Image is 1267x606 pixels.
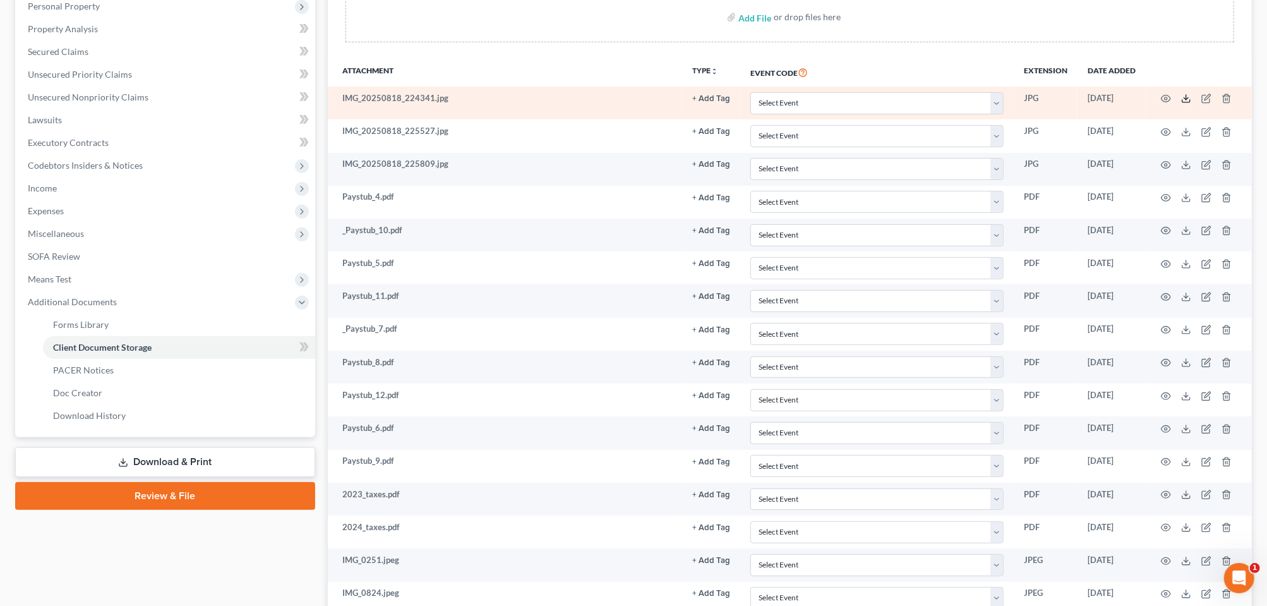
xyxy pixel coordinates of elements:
span: Miscellaneous [28,228,84,239]
a: Forms Library [43,313,315,336]
td: PDF [1014,251,1078,284]
button: + Add Tag [692,326,730,334]
a: + Add Tag [692,125,730,137]
button: + Add Tag [692,491,730,499]
span: Doc Creator [53,387,102,398]
a: + Add Tag [692,356,730,368]
span: Lawsuits [28,114,62,125]
span: Client Document Storage [53,342,152,353]
td: [DATE] [1078,219,1146,251]
button: + Add Tag [692,590,730,598]
button: TYPEunfold_more [692,67,718,75]
a: + Add Tag [692,323,730,335]
i: unfold_more [711,68,718,75]
span: SOFA Review [28,251,80,262]
a: Doc Creator [43,382,315,404]
td: Paystub_8.pdf [328,351,682,384]
th: Extension [1014,58,1078,87]
a: + Add Tag [692,389,730,401]
td: [DATE] [1078,251,1146,284]
td: _Paystub_7.pdf [328,318,682,351]
span: Download History [53,410,126,421]
td: JPG [1014,119,1078,152]
td: PDF [1014,318,1078,351]
button: + Add Tag [692,194,730,202]
a: Download History [43,404,315,427]
span: Unsecured Nonpriority Claims [28,92,148,102]
button: + Add Tag [692,359,730,367]
a: + Add Tag [692,422,730,434]
button: + Add Tag [692,425,730,433]
td: Paystub_5.pdf [328,251,682,284]
td: [DATE] [1078,186,1146,219]
button: + Add Tag [692,557,730,565]
td: _Paystub_10.pdf [328,219,682,251]
td: IMG_20250818_225527.jpg [328,119,682,152]
td: Paystub_6.pdf [328,416,682,449]
span: Secured Claims [28,46,88,57]
td: PDF [1014,416,1078,449]
a: PACER Notices [43,359,315,382]
td: [DATE] [1078,153,1146,186]
td: PDF [1014,450,1078,483]
th: Attachment [328,58,682,87]
span: Executory Contracts [28,137,109,148]
td: [DATE] [1078,450,1146,483]
button: + Add Tag [692,524,730,532]
td: PDF [1014,384,1078,416]
td: PDF [1014,219,1078,251]
a: + Add Tag [692,521,730,533]
td: 2024_taxes.pdf [328,516,682,548]
span: Property Analysis [28,23,98,34]
span: Expenses [28,205,64,216]
iframe: Intercom live chat [1224,563,1254,593]
a: Unsecured Priority Claims [18,63,315,86]
a: + Add Tag [692,587,730,599]
a: + Add Tag [692,224,730,236]
a: + Add Tag [692,290,730,302]
a: Client Document Storage [43,336,315,359]
td: JPEG [1014,548,1078,581]
a: + Add Tag [692,488,730,500]
td: IMG_20250818_224341.jpg [328,87,682,119]
span: Unsecured Priority Claims [28,69,132,80]
td: Paystub_12.pdf [328,384,682,416]
span: PACER Notices [53,365,114,375]
td: [DATE] [1078,284,1146,317]
a: Review & File [15,482,315,510]
button: + Add Tag [692,458,730,466]
button: + Add Tag [692,95,730,103]
td: [DATE] [1078,516,1146,548]
button: + Add Tag [692,392,730,400]
button: + Add Tag [692,260,730,268]
td: [DATE] [1078,548,1146,581]
a: + Add Tag [692,554,730,566]
a: Unsecured Nonpriority Claims [18,86,315,109]
a: + Add Tag [692,257,730,269]
div: or drop files here [774,11,841,23]
span: Income [28,183,57,193]
a: Lawsuits [18,109,315,131]
a: + Add Tag [692,92,730,104]
th: Event Code [740,58,1014,87]
th: Date added [1078,58,1146,87]
a: Executory Contracts [18,131,315,154]
td: IMG_0251.jpeg [328,548,682,581]
td: PDF [1014,351,1078,384]
td: 2023_taxes.pdf [328,483,682,516]
span: Means Test [28,274,71,284]
button: + Add Tag [692,128,730,136]
a: Download & Print [15,447,315,477]
a: + Add Tag [692,191,730,203]
a: Property Analysis [18,18,315,40]
td: Paystub_11.pdf [328,284,682,317]
span: Forms Library [53,319,109,330]
td: PDF [1014,186,1078,219]
td: PDF [1014,516,1078,548]
span: 1 [1250,563,1260,573]
td: IMG_20250818_225809.jpg [328,153,682,186]
td: Paystub_9.pdf [328,450,682,483]
td: [DATE] [1078,87,1146,119]
span: Personal Property [28,1,100,11]
td: [DATE] [1078,416,1146,449]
